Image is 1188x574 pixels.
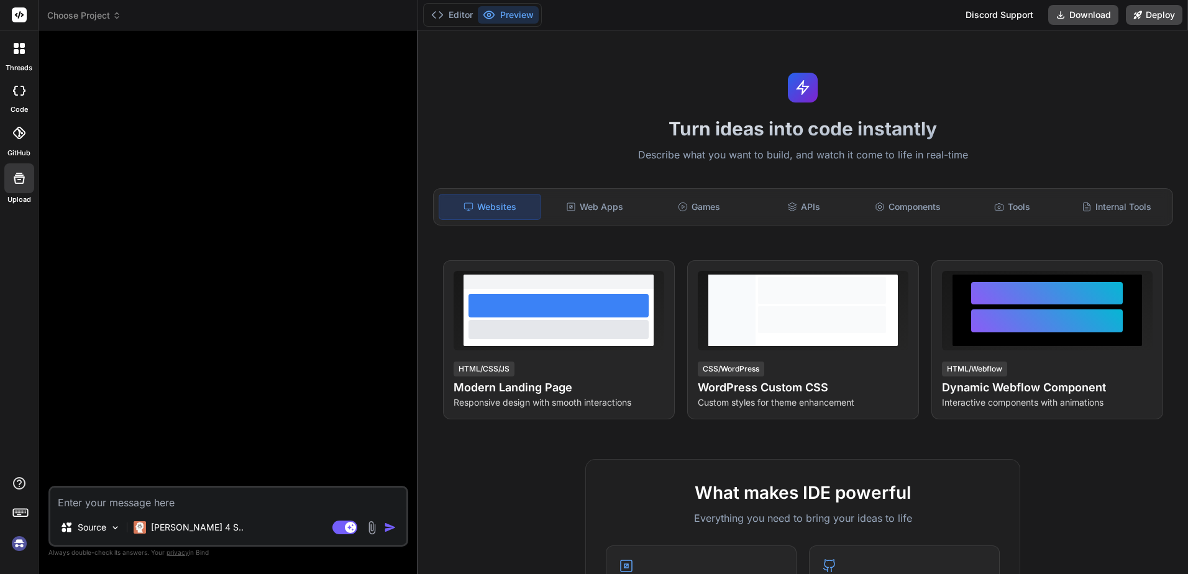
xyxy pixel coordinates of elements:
[961,194,1063,220] div: Tools
[942,379,1153,396] h4: Dynamic Webflow Component
[11,104,28,115] label: code
[78,521,106,534] p: Source
[942,362,1007,376] div: HTML/Webflow
[47,9,121,22] span: Choose Project
[6,63,32,73] label: threads
[698,379,908,396] h4: WordPress Custom CSS
[7,148,30,158] label: GitHub
[648,194,750,220] div: Games
[384,521,396,534] img: icon
[9,533,30,554] img: signin
[167,549,189,556] span: privacy
[1066,194,1167,220] div: Internal Tools
[426,147,1181,163] p: Describe what you want to build, and watch it come to life in real-time
[454,396,664,409] p: Responsive design with smooth interactions
[942,396,1153,409] p: Interactive components with animations
[478,6,539,24] button: Preview
[606,511,1000,526] p: Everything you need to bring your ideas to life
[752,194,854,220] div: APIs
[426,6,478,24] button: Editor
[698,362,764,376] div: CSS/WordPress
[958,5,1041,25] div: Discord Support
[1126,5,1182,25] button: Deploy
[48,547,408,558] p: Always double-check its answers. Your in Bind
[151,521,244,534] p: [PERSON_NAME] 4 S..
[134,521,146,534] img: Claude 4 Sonnet
[454,379,664,396] h4: Modern Landing Page
[606,480,1000,506] h2: What makes IDE powerful
[544,194,646,220] div: Web Apps
[365,521,379,535] img: attachment
[857,194,959,220] div: Components
[1048,5,1118,25] button: Download
[110,522,121,533] img: Pick Models
[698,396,908,409] p: Custom styles for theme enhancement
[454,362,514,376] div: HTML/CSS/JS
[7,194,31,205] label: Upload
[426,117,1181,140] h1: Turn ideas into code instantly
[439,194,542,220] div: Websites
